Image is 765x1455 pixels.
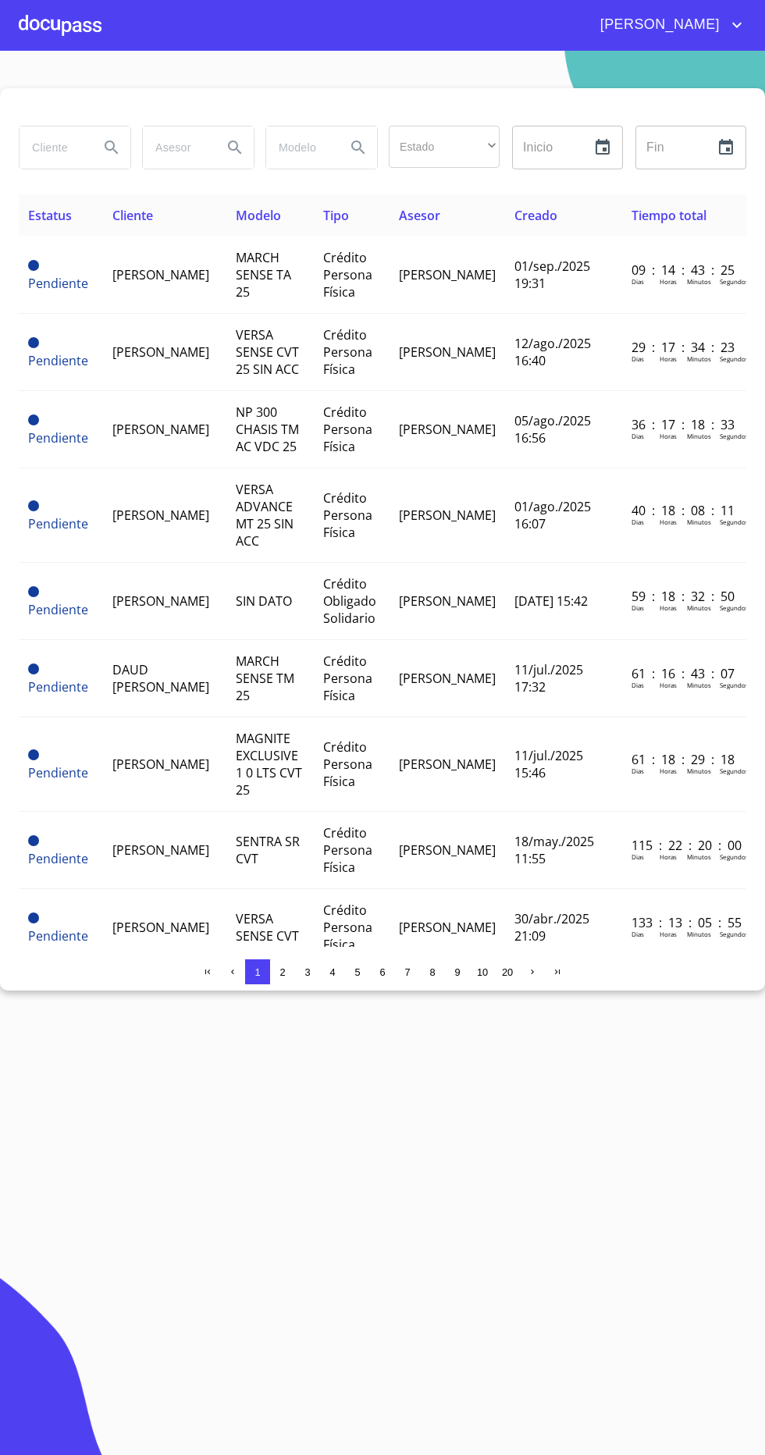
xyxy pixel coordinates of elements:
span: [PERSON_NAME] [112,421,209,438]
p: Minutos [687,518,711,526]
p: 59 : 18 : 32 : 50 [632,588,737,605]
span: [PERSON_NAME] [399,919,496,936]
p: Minutos [687,603,711,612]
span: [PERSON_NAME] [112,756,209,773]
span: 6 [379,966,385,978]
p: 36 : 17 : 18 : 33 [632,416,737,433]
p: Horas [660,518,677,526]
span: Pendiente [28,275,88,292]
button: 1 [245,959,270,984]
span: Pendiente [28,749,39,760]
button: Search [340,129,377,166]
p: Minutos [687,767,711,775]
span: Pendiente [28,429,88,446]
span: Pendiente [28,912,39,923]
p: Dias [632,354,644,363]
p: Minutos [687,432,711,440]
span: 18/may./2025 11:55 [514,833,594,867]
span: 05/ago./2025 16:56 [514,412,591,446]
span: Tiempo total [632,207,706,224]
p: 115 : 22 : 20 : 00 [632,837,737,854]
input: search [266,126,333,169]
span: [PERSON_NAME] [399,507,496,524]
p: Horas [660,681,677,689]
p: Segundos [720,354,749,363]
p: 29 : 17 : 34 : 23 [632,339,737,356]
span: 7 [404,966,410,978]
span: [PERSON_NAME] [399,592,496,610]
span: 11/jul./2025 17:32 [514,661,583,695]
p: 61 : 18 : 29 : 18 [632,751,737,768]
span: [PERSON_NAME] [399,756,496,773]
span: Pendiente [28,927,88,945]
span: 2 [279,966,285,978]
span: 12/ago./2025 16:40 [514,335,591,369]
button: 20 [495,959,520,984]
span: Pendiente [28,850,88,867]
p: Horas [660,767,677,775]
button: 8 [420,959,445,984]
span: Crédito Persona Física [323,404,372,455]
p: Horas [660,354,677,363]
span: [DATE] 15:42 [514,592,588,610]
button: 7 [395,959,420,984]
span: 30/abr./2025 21:09 [514,910,589,945]
span: Tipo [323,207,349,224]
span: Crédito Persona Física [323,249,372,301]
span: NP 300 CHASIS TM AC VDC 25 [236,404,299,455]
span: Asesor [399,207,440,224]
p: Segundos [720,852,749,861]
span: VERSA ADVANCE MT 25 SIN ACC [236,481,294,550]
p: Segundos [720,930,749,938]
span: 9 [454,966,460,978]
span: 01/sep./2025 19:31 [514,258,590,292]
span: Creado [514,207,557,224]
span: [PERSON_NAME] [399,266,496,283]
span: Estatus [28,207,72,224]
span: Pendiente [28,586,39,597]
span: Crédito Obligado Solidario [323,575,376,627]
button: 10 [470,959,495,984]
p: Dias [632,852,644,861]
span: 8 [429,966,435,978]
p: Dias [632,767,644,775]
p: Dias [632,432,644,440]
span: MAGNITE EXCLUSIVE 1 0 LTS CVT 25 [236,730,302,799]
span: 1 [254,966,260,978]
span: Pendiente [28,764,88,781]
button: account of current user [589,12,746,37]
p: Dias [632,277,644,286]
p: Minutos [687,930,711,938]
button: 6 [370,959,395,984]
p: Dias [632,930,644,938]
span: Pendiente [28,678,88,695]
p: Horas [660,603,677,612]
span: [PERSON_NAME] [399,841,496,859]
span: [PERSON_NAME] [112,919,209,936]
button: Search [216,129,254,166]
span: SENTRA SR CVT [236,833,300,867]
span: Pendiente [28,414,39,425]
span: 20 [502,966,513,978]
span: Crédito Persona Física [323,653,372,704]
span: 5 [354,966,360,978]
span: 01/ago./2025 16:07 [514,498,591,532]
span: [PERSON_NAME] [112,343,209,361]
span: Crédito Persona Física [323,326,372,378]
span: 4 [329,966,335,978]
span: [PERSON_NAME] [112,592,209,610]
button: Search [93,129,130,166]
p: Segundos [720,603,749,612]
p: Dias [632,518,644,526]
p: Minutos [687,354,711,363]
p: Segundos [720,277,749,286]
span: [PERSON_NAME] [112,841,209,859]
span: MARCH SENSE TA 25 [236,249,291,301]
p: Minutos [687,277,711,286]
span: Crédito Persona Física [323,738,372,790]
button: 3 [295,959,320,984]
span: Pendiente [28,260,39,271]
span: Modelo [236,207,281,224]
button: 4 [320,959,345,984]
p: Dias [632,681,644,689]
